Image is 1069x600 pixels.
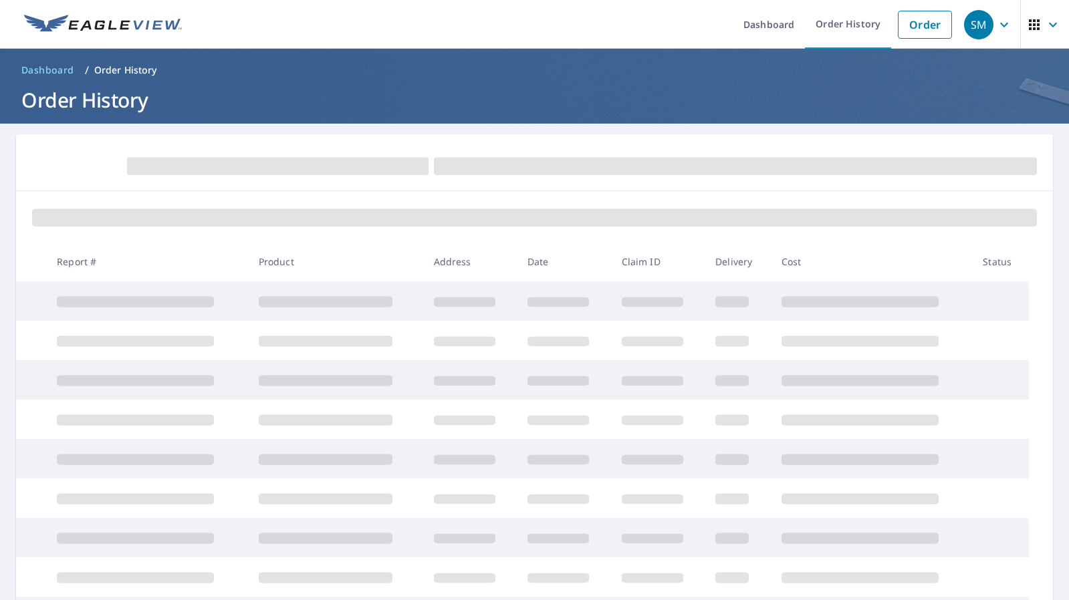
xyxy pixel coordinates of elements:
th: Delivery [705,242,770,281]
th: Address [423,242,517,281]
div: SM [964,10,993,39]
p: Order History [94,63,157,77]
th: Date [517,242,611,281]
th: Status [972,242,1029,281]
h1: Order History [16,86,1053,114]
th: Report # [46,242,247,281]
th: Cost [771,242,973,281]
a: Dashboard [16,59,80,81]
th: Product [248,242,423,281]
span: Dashboard [21,63,74,77]
th: Claim ID [611,242,705,281]
img: EV Logo [24,15,182,35]
nav: breadcrumb [16,59,1053,81]
li: / [85,62,89,78]
a: Order [898,11,952,39]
